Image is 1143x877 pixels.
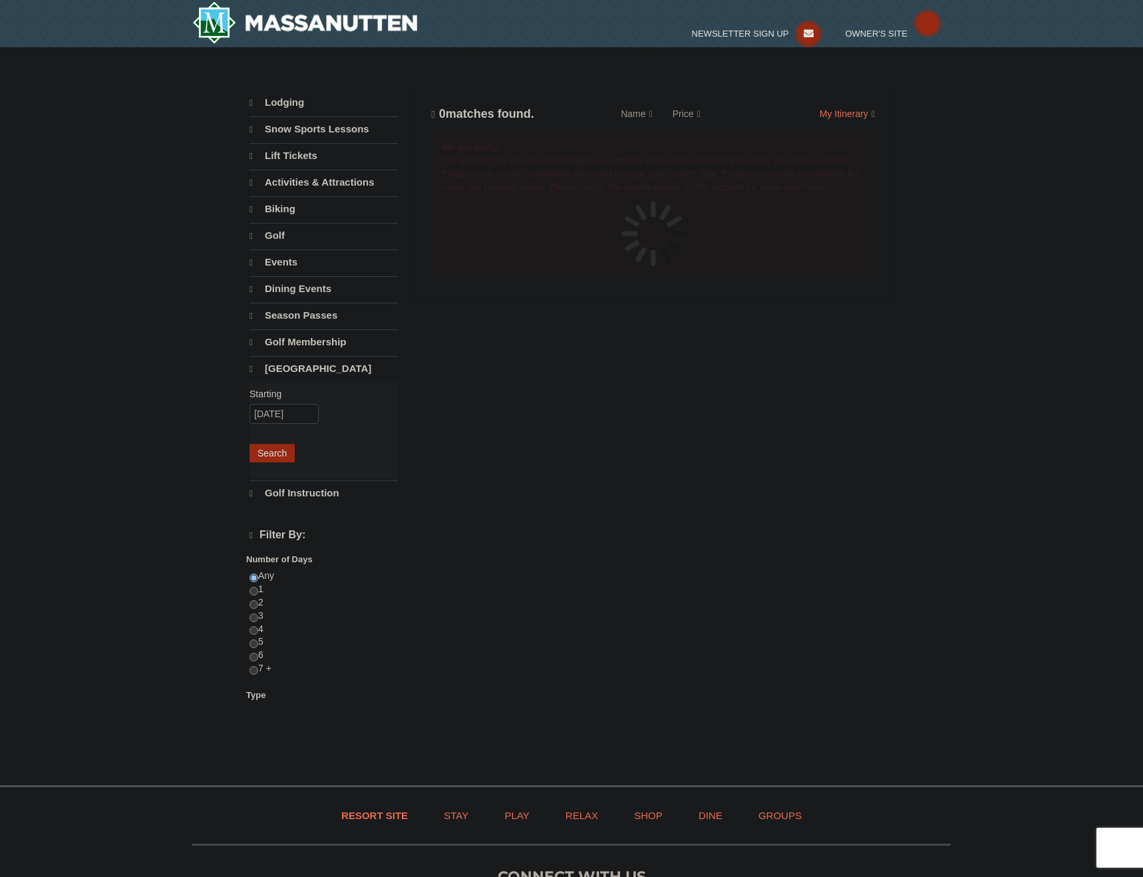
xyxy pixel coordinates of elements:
[249,223,398,248] a: Golf
[325,800,424,830] a: Resort Site
[663,100,711,127] a: Price
[621,200,687,267] img: spinner.gif
[249,480,398,506] a: Golf Instruction
[692,29,822,39] a: Newsletter Sign Up
[246,690,265,700] strong: Type
[549,800,615,830] a: Relax
[431,134,877,279] div: The activity that you are searching for is currently unavailable online for the date you have sel...
[249,356,398,381] a: [GEOGRAPHIC_DATA]
[249,303,398,328] a: Season Passes
[441,142,500,152] strong: We are sorry!
[249,143,398,168] a: Lift Tickets
[249,116,398,142] a: Snow Sports Lessons
[246,554,313,564] strong: Number of Days
[798,104,884,124] a: My Itinerary
[249,570,398,689] div: Any 1 2 3 4 5 6 7 +
[611,100,662,127] a: Name
[249,90,398,115] a: Lodging
[249,196,398,222] a: Biking
[692,29,789,39] span: Newsletter Sign Up
[249,444,295,462] button: Search
[488,800,546,830] a: Play
[249,170,398,195] a: Activities & Attractions
[249,250,398,275] a: Events
[249,387,388,401] label: Starting
[192,1,417,44] img: Massanutten Resort Logo
[249,329,398,355] a: Golf Membership
[249,529,398,542] h4: Filter By:
[682,800,739,830] a: Dine
[617,800,679,830] a: Shop
[742,800,818,830] a: Groups
[427,800,485,830] a: Stay
[249,276,398,301] a: Dining Events
[845,29,941,39] a: Owner's Site
[845,29,907,39] span: Owner's Site
[192,1,417,44] a: Massanutten Resort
